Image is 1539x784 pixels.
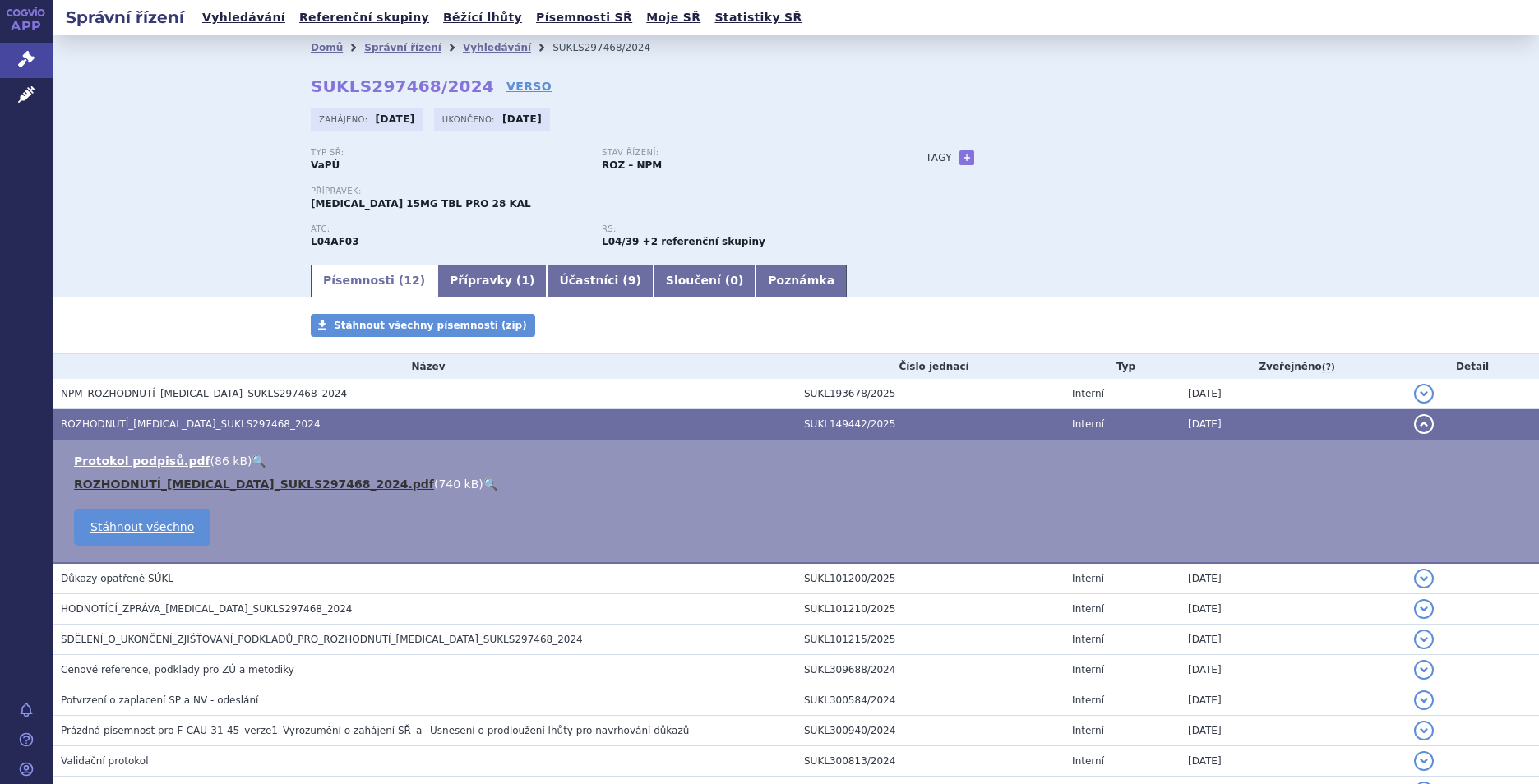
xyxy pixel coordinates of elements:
[602,148,876,158] p: Stav řízení:
[1180,746,1406,777] td: [DATE]
[61,755,149,767] span: Validační protokol
[311,265,437,297] a: Písemnosti (12)
[1072,573,1104,584] span: Interní
[215,454,247,468] span: 86 kB
[1072,664,1104,676] span: Interní
[438,477,478,491] span: 740 kB
[74,453,1523,469] li: ( )
[311,148,585,158] p: Typ SŘ:
[438,7,527,29] a: Běžící lhůty
[74,477,434,491] a: ROZHODNUTÍ_[MEDICAL_DATA]_SUKLS297468_2024.pdf
[1072,634,1104,645] span: Interní
[1180,716,1406,746] td: [DATE]
[61,694,258,706] span: Potvrzení o zaplacení SP a NV - odeslání
[334,320,527,331] span: Stáhnout všechny písemnosti (zip)
[311,159,340,171] strong: VaPÚ
[1414,660,1434,680] button: detail
[602,236,639,247] strong: inhibitory JAK k terapii revmatoidní artritidy
[756,265,847,297] a: Poznámka
[61,418,321,430] span: ROZHODNUTÍ_RINVOQ_SUKLS297468_2024
[1180,625,1406,655] td: [DATE]
[404,274,419,287] span: 12
[61,388,347,399] span: NPM_ROZHODNUTÍ_RINVOQ_SUKLS297468_2024
[1414,569,1434,588] button: detail
[796,746,1064,777] td: SUKL300813/2024
[61,603,353,615] span: HODNOTÍCÍ_ZPRÁVA_RINVOQ_SUKLS297468_2024
[61,573,173,584] span: Důkazy opatřené SÚKL
[959,150,974,165] a: +
[1180,354,1406,379] th: Zveřejněno
[1180,685,1406,716] td: [DATE]
[1414,690,1434,710] button: detail
[1414,599,1434,619] button: detail
[1180,594,1406,625] td: [DATE]
[61,664,294,676] span: Cenové reference, podklady pro ZÚ a metodiky
[926,148,952,168] h3: Tagy
[1072,694,1104,706] span: Interní
[641,7,705,29] a: Moje SŘ
[643,236,765,247] strong: +2 referenční skupiny
[1072,418,1104,430] span: Interní
[311,42,343,53] a: Domů
[1072,725,1104,736] span: Interní
[1072,755,1104,767] span: Interní
[53,354,796,379] th: Název
[796,655,1064,685] td: SUKL309688/2024
[1180,563,1406,594] td: [DATE]
[74,454,210,468] a: Protokol podpisů.pdf
[1322,362,1335,373] abbr: (?)
[796,379,1064,409] td: SUKL193678/2025
[437,265,547,297] a: Přípravky (1)
[311,236,359,247] strong: UPADACITINIB
[796,625,1064,655] td: SUKL101215/2025
[1180,655,1406,685] td: [DATE]
[552,35,672,60] li: SUKLS297468/2024
[1180,409,1406,440] td: [DATE]
[1414,384,1434,404] button: detail
[311,187,893,196] p: Přípravek:
[602,159,662,171] strong: ROZ – NPM
[61,634,583,645] span: SDĚLENÍ_O_UKONČENÍ_ZJIŠŤOVÁNÍ_PODKLADŮ_PRO_ROZHODNUTÍ_RINVOQ_SUKLS297468_2024
[364,42,441,53] a: Správní řízení
[463,42,531,53] a: Vyhledávání
[796,685,1064,716] td: SUKL300584/2024
[1414,721,1434,740] button: detail
[628,274,636,287] span: 9
[1414,751,1434,771] button: detail
[796,409,1064,440] td: SUKL149442/2025
[376,113,415,125] strong: [DATE]
[319,113,371,126] span: Zahájeno:
[602,224,876,234] p: RS:
[61,725,689,736] span: Prázdná písemnost pro F-CAU-31-45_verze1_Vyrozumění o zahájení SŘ_a_ Usnesení o prodloužení lhůty...
[1064,354,1180,379] th: Typ
[1072,603,1104,615] span: Interní
[796,563,1064,594] td: SUKL101200/2025
[1414,414,1434,434] button: detail
[547,265,653,297] a: Účastníci (9)
[74,476,1523,492] li: ( )
[442,113,498,126] span: Ukončeno:
[311,314,535,337] a: Stáhnout všechny písemnosti (zip)
[1414,630,1434,649] button: detail
[1072,388,1104,399] span: Interní
[294,7,434,29] a: Referenční skupiny
[521,274,529,287] span: 1
[654,265,756,297] a: Sloučení (0)
[74,509,210,546] a: Stáhnout všechno
[796,354,1064,379] th: Číslo jednací
[730,274,738,287] span: 0
[709,7,806,29] a: Statistiky SŘ
[197,7,290,29] a: Vyhledávání
[531,7,637,29] a: Písemnosti SŘ
[53,6,197,29] h2: Správní řízení
[1180,379,1406,409] td: [DATE]
[502,113,542,125] strong: [DATE]
[796,594,1064,625] td: SUKL101210/2025
[483,477,497,491] a: 🔍
[311,76,494,96] strong: SUKLS297468/2024
[506,78,552,95] a: VERSO
[311,198,531,210] span: [MEDICAL_DATA] 15MG TBL PRO 28 KAL
[1406,354,1539,379] th: Detail
[311,224,585,234] p: ATC:
[796,716,1064,746] td: SUKL300940/2024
